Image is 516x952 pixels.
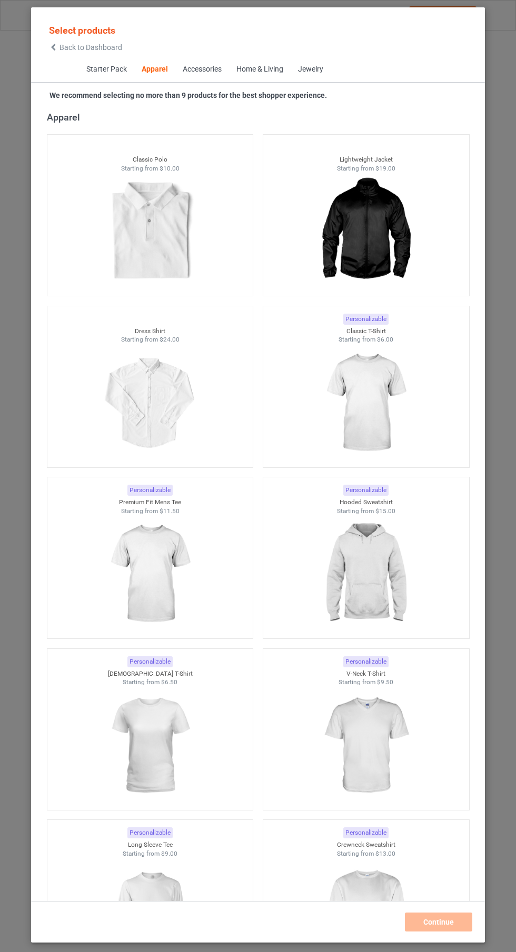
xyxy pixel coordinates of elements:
div: Personalizable [343,656,389,667]
span: Starter Pack [78,57,134,82]
div: Starting from [47,507,253,516]
div: Starting from [47,335,253,344]
img: regular.jpg [319,344,413,462]
div: Premium Fit Mens Tee [47,498,253,507]
div: Long Sleeve Tee [47,840,253,849]
span: $11.50 [159,507,179,515]
div: Personalizable [343,827,389,838]
div: Starting from [47,678,253,687]
div: Starting from [263,507,469,516]
span: $10.00 [159,165,179,172]
div: Starting from [47,164,253,173]
span: $24.00 [159,336,179,343]
span: $15.00 [375,507,395,515]
div: Accessories [182,64,221,75]
img: regular.jpg [103,515,197,633]
div: Personalizable [127,827,173,838]
img: regular.jpg [103,687,197,805]
img: regular.jpg [319,687,413,805]
div: Starting from [263,335,469,344]
div: Hooded Sweatshirt [263,498,469,507]
div: Personalizable [343,485,389,496]
img: regular.jpg [319,515,413,633]
div: Personalizable [127,656,173,667]
div: Starting from [263,164,469,173]
span: $19.00 [375,165,395,172]
div: Personalizable [343,314,389,325]
span: $6.50 [161,678,177,686]
div: Classic Polo [47,155,253,164]
div: Home & Living [236,64,283,75]
div: Personalizable [127,485,173,496]
img: regular.jpg [103,344,197,462]
div: Crewneck Sweatshirt [263,840,469,849]
div: Jewelry [297,64,323,75]
div: Apparel [141,64,167,75]
div: Starting from [47,849,253,858]
div: Dress Shirt [47,327,253,336]
div: V-Neck T-Shirt [263,669,469,678]
div: Apparel [47,111,474,123]
div: [DEMOGRAPHIC_DATA] T-Shirt [47,669,253,678]
span: $13.00 [375,850,395,857]
div: Starting from [263,678,469,687]
div: Lightweight Jacket [263,155,469,164]
span: Select products [49,25,115,36]
div: Starting from [263,849,469,858]
span: $6.00 [377,336,393,343]
span: $9.00 [161,850,177,857]
div: Classic T-Shirt [263,327,469,336]
img: regular.jpg [103,173,197,290]
span: $9.50 [377,678,393,686]
strong: We recommend selecting no more than 9 products for the best shopper experience. [49,91,327,99]
img: regular.jpg [319,173,413,290]
span: Back to Dashboard [59,43,122,52]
